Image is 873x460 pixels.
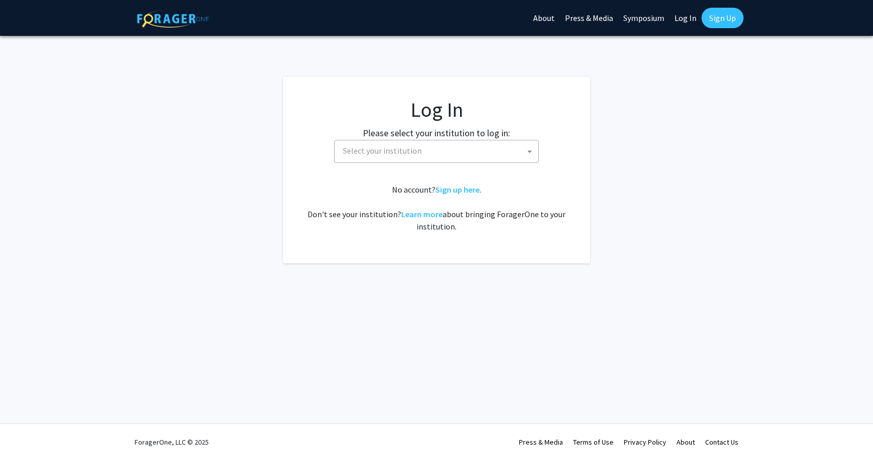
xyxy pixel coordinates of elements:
[401,209,443,219] a: Learn more about bringing ForagerOne to your institution
[303,183,570,233] div: No account? . Don't see your institution? about bringing ForagerOne to your institution.
[363,126,510,140] label: Please select your institution to log in:
[135,424,209,460] div: ForagerOne, LLC © 2025
[435,184,479,195] a: Sign up here
[676,437,695,447] a: About
[137,10,209,28] img: ForagerOne Logo
[573,437,614,447] a: Terms of Use
[343,145,422,156] span: Select your institution
[303,97,570,122] h1: Log In
[519,437,563,447] a: Press & Media
[702,8,744,28] a: Sign Up
[624,437,666,447] a: Privacy Policy
[334,140,539,163] span: Select your institution
[705,437,738,447] a: Contact Us
[339,140,538,161] span: Select your institution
